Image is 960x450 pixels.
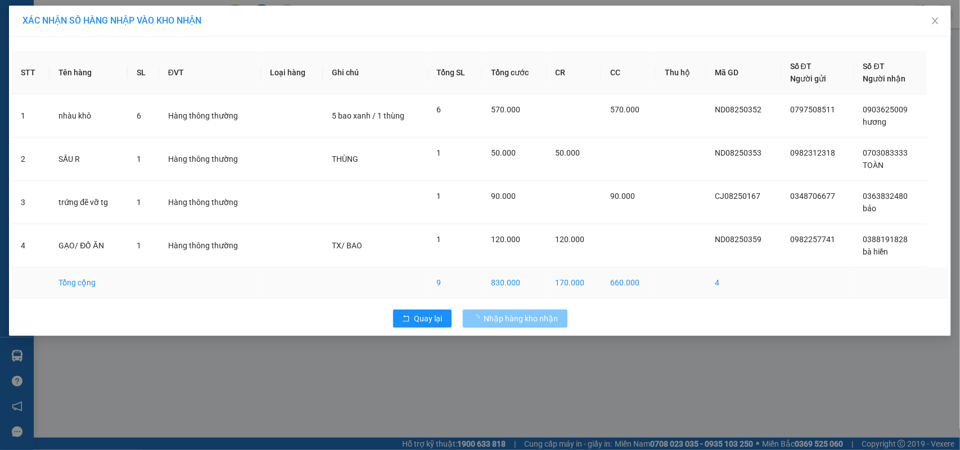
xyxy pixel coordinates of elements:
span: ND08250359 [715,235,762,244]
td: GẠO/ ĐỒ ĂN [49,224,128,267]
span: 5 bao xanh / 1 thùng [332,111,404,120]
th: CR [547,51,601,94]
th: Tổng cước [482,51,547,94]
td: 830.000 [482,267,547,298]
span: bà hiền [863,247,889,256]
span: TX/ BAO [332,241,362,250]
span: 570.000 [491,105,520,114]
td: Hàng thông thường [159,181,261,224]
th: ĐVT [159,51,261,94]
td: Hàng thông thường [159,138,261,181]
th: CC [601,51,656,94]
span: 120.000 [491,235,520,244]
span: 6 [437,105,441,114]
span: 1 [437,235,441,244]
span: 570.000 [610,105,639,114]
span: Nhập hàng kho nhận [484,312,558,325]
button: Nhập hàng kho nhận [463,310,567,328]
span: ND08250352 [715,105,762,114]
td: 4 [12,224,49,267]
span: 1 [137,198,141,207]
span: CJ08250167 [715,192,761,201]
span: 0388191828 [863,235,908,244]
button: rollbackQuay lại [393,310,452,328]
th: Tổng SL [428,51,482,94]
span: 1 [437,148,441,157]
td: Tổng cộng [49,267,128,298]
span: 120.000 [556,235,585,244]
td: 9 [428,267,482,298]
span: 90.000 [610,192,635,201]
td: 660.000 [601,267,656,298]
th: Thu hộ [656,51,706,94]
th: Mã GD [706,51,781,94]
span: 0363832480 [863,192,908,201]
span: 6 [137,111,141,120]
span: TOÀN [863,161,884,170]
span: loading [472,315,484,322]
td: 1 [12,94,49,138]
td: nhàu khô [49,94,128,138]
td: 170.000 [547,267,601,298]
span: 0982312318 [790,148,835,157]
span: Số ĐT [790,62,812,71]
th: Tên hàng [49,51,128,94]
span: THÙNG [332,154,358,163]
td: Hàng thông thường [159,224,261,267]
span: 50.000 [556,148,580,157]
span: 0797508511 [790,105,835,114]
span: 0982257741 [790,235,835,244]
span: hương [863,117,887,126]
td: trứng đẽ vỡ tg [49,181,128,224]
td: SẦU R [49,138,128,181]
th: SL [128,51,159,94]
span: 90.000 [491,192,516,201]
span: 50.000 [491,148,516,157]
span: 1 [437,192,441,201]
span: Quay lại [414,312,443,325]
span: 1 [137,241,141,250]
button: Close [920,6,951,37]
th: Loại hàng [261,51,323,94]
span: bảo [863,204,877,213]
span: Số ĐT [863,62,885,71]
span: 0348706677 [790,192,835,201]
span: 1 [137,154,141,163]
td: Hàng thông thường [159,94,261,138]
span: ND08250353 [715,148,762,157]
th: Ghi chú [323,51,428,94]
td: 4 [706,267,781,298]
span: 0703083333 [863,148,908,157]
span: XÁC NHẬN SỐ HÀNG NHẬP VÀO KHO NHẬN [22,15,201,26]
span: rollback [402,315,410,324]
th: STT [12,51,49,94]
span: Người gửi [790,74,826,83]
span: Người nhận [863,74,906,83]
td: 2 [12,138,49,181]
td: 3 [12,181,49,224]
span: 0903625009 [863,105,908,114]
span: close [931,16,940,25]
